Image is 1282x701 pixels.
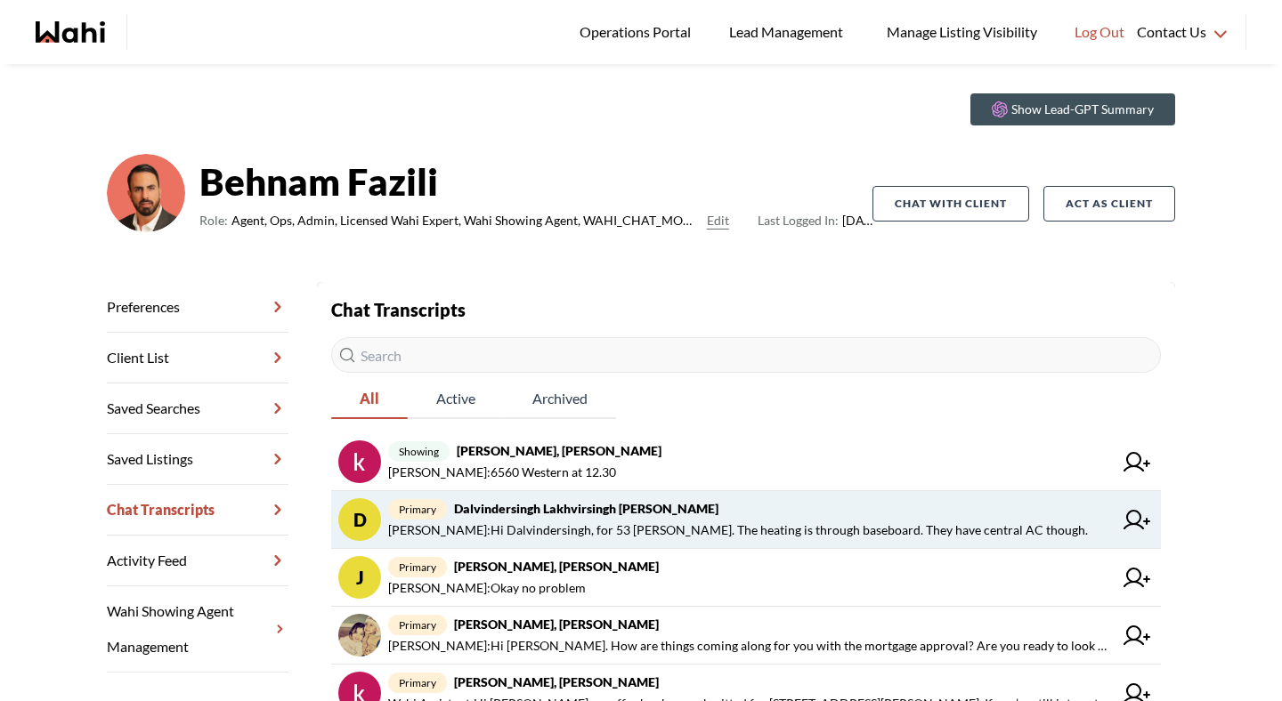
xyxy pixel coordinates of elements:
span: Log Out [1075,20,1124,44]
a: Preferences [107,282,288,333]
span: Manage Listing Visibility [881,20,1043,44]
span: showing [388,441,450,462]
span: Archived [504,380,616,417]
p: Show Lead-GPT Summary [1011,101,1154,118]
span: Role: [199,210,228,231]
button: Edit [707,210,729,231]
img: chat avatar [338,614,381,657]
button: Active [408,380,504,419]
a: Wahi homepage [36,21,105,43]
strong: Behnam Fazili [199,155,872,208]
span: [PERSON_NAME] : Hi Dalvindersingh, for 53 [PERSON_NAME]. The heating is through baseboard. They h... [388,520,1088,541]
a: Client List [107,333,288,383]
span: primary [388,499,447,520]
span: [PERSON_NAME] : Hi [PERSON_NAME]. How are things coming along for you with the mortgage approval?... [388,635,1113,657]
button: Act as Client [1043,186,1175,222]
strong: Chat Transcripts [331,299,466,320]
span: Lead Management [729,20,849,44]
a: Jprimary[PERSON_NAME], [PERSON_NAME][PERSON_NAME]:Okay no problem [331,549,1161,607]
img: cf9ae410c976398e.png [107,154,185,232]
a: Activity Feed [107,536,288,586]
a: Saved Searches [107,383,288,434]
span: Operations Portal [580,20,697,44]
span: All [331,380,408,417]
strong: [PERSON_NAME], [PERSON_NAME] [454,616,659,632]
a: DprimaryDalvindersingh Lakhvirsingh [PERSON_NAME][PERSON_NAME]:Hi Dalvindersingh, for 53 [PERSON_... [331,491,1161,549]
a: showing[PERSON_NAME], [PERSON_NAME][PERSON_NAME]:6560 Western at 12.30 [331,433,1161,491]
strong: [PERSON_NAME], [PERSON_NAME] [454,674,659,689]
a: Wahi Showing Agent Management [107,586,288,673]
button: Chat with client [872,186,1029,222]
button: All [331,380,408,419]
a: Chat Transcripts [107,485,288,536]
button: Archived [504,380,616,419]
span: primary [388,673,447,693]
div: J [338,556,381,599]
a: primary[PERSON_NAME], [PERSON_NAME][PERSON_NAME]:Hi [PERSON_NAME]. How are things coming along fo... [331,607,1161,665]
span: Active [408,380,504,417]
input: Search [331,337,1161,373]
strong: [PERSON_NAME], [PERSON_NAME] [454,559,659,574]
button: Show Lead-GPT Summary [970,93,1175,125]
span: Last Logged In: [758,213,839,228]
strong: [PERSON_NAME], [PERSON_NAME] [457,443,661,458]
div: D [338,498,381,541]
img: chat avatar [338,440,381,483]
span: Agent, Ops, Admin, Licensed Wahi Expert, Wahi Showing Agent, WAHI_CHAT_MODERATOR [231,210,700,231]
span: primary [388,557,447,577]
span: [PERSON_NAME] : Okay no problem [388,577,586,599]
span: [PERSON_NAME] : 6560 Western at 12.30 [388,462,616,483]
span: primary [388,615,447,635]
strong: Dalvindersingh Lakhvirsingh [PERSON_NAME] [454,501,718,516]
a: Saved Listings [107,434,288,485]
span: [DATE] [758,210,872,231]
